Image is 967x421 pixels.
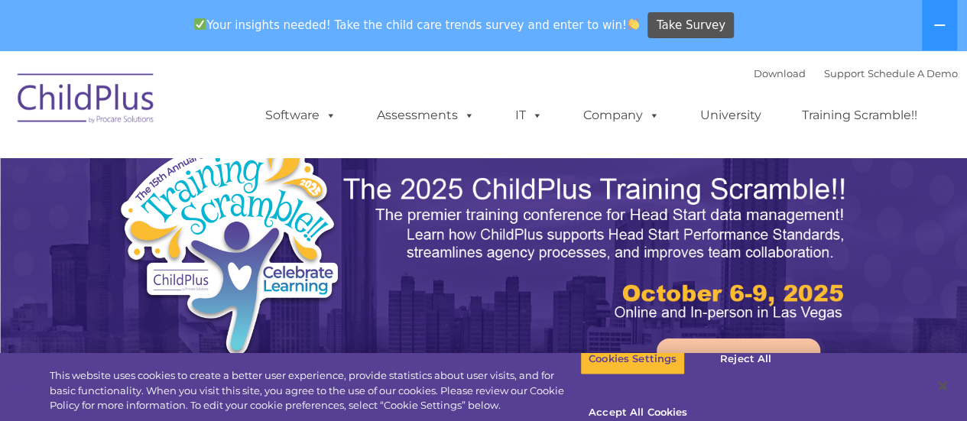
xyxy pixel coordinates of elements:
a: Learn More [657,338,820,381]
span: Last name [213,101,259,112]
a: Schedule A Demo [868,67,958,79]
a: Company [568,100,675,131]
font: | [754,67,958,79]
button: Reject All [698,343,793,375]
a: Training Scramble!! [787,100,933,131]
a: Download [754,67,806,79]
button: Cookies Settings [580,343,685,375]
img: 👏 [628,18,639,30]
span: Phone number [213,164,277,175]
a: Support [824,67,865,79]
img: ✅ [194,18,206,30]
a: IT [500,100,558,131]
a: Software [250,100,352,131]
a: Take Survey [647,12,734,39]
div: This website uses cookies to create a better user experience, provide statistics about user visit... [50,368,580,413]
span: Your insights needed! Take the child care trends survey and enter to win! [188,10,646,40]
button: Close [926,369,959,403]
a: University [685,100,777,131]
span: Take Survey [657,12,725,39]
img: ChildPlus by Procare Solutions [10,63,163,139]
a: Assessments [362,100,490,131]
